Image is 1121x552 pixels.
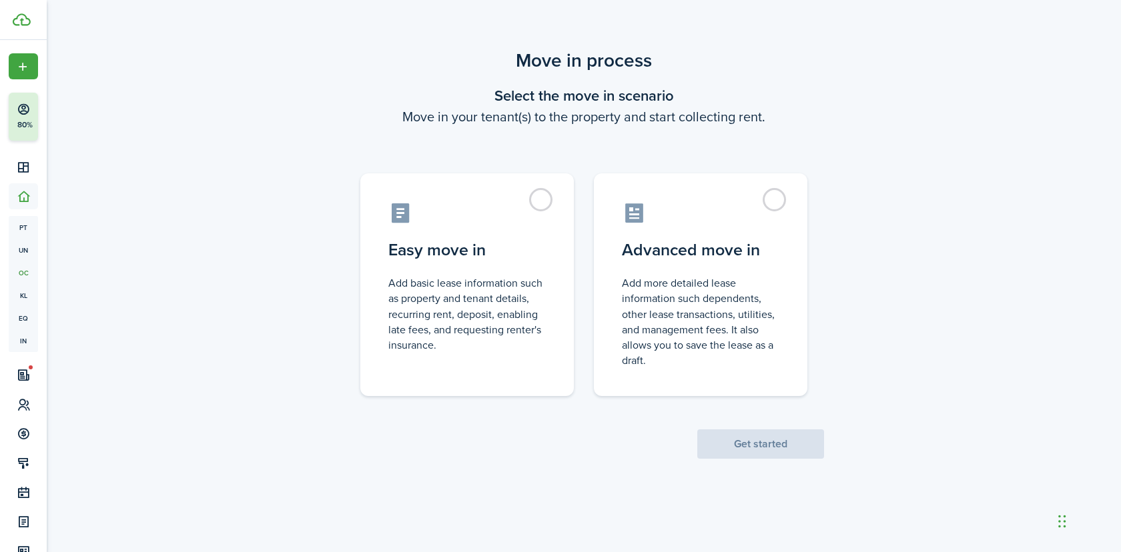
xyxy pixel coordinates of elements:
[9,329,38,352] a: in
[9,216,38,239] a: pt
[1058,501,1066,541] div: Drag
[9,93,119,141] button: 80%
[388,238,546,262] control-radio-card-title: Easy move in
[9,284,38,307] a: kl
[17,119,33,131] p: 80%
[9,307,38,329] a: eq
[1054,488,1121,552] iframe: Chat Widget
[622,238,779,262] control-radio-card-title: Advanced move in
[9,53,38,79] button: Open menu
[9,239,38,261] a: un
[622,275,779,368] control-radio-card-description: Add more detailed lease information such dependents, other lease transactions, utilities, and man...
[344,85,824,107] wizard-step-header-title: Select the move in scenario
[344,47,824,75] scenario-title: Move in process
[388,275,546,353] control-radio-card-description: Add basic lease information such as property and tenant details, recurring rent, deposit, enablin...
[344,107,824,127] wizard-step-header-description: Move in your tenant(s) to the property and start collecting rent.
[13,13,31,26] img: TenantCloud
[9,261,38,284] a: oc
